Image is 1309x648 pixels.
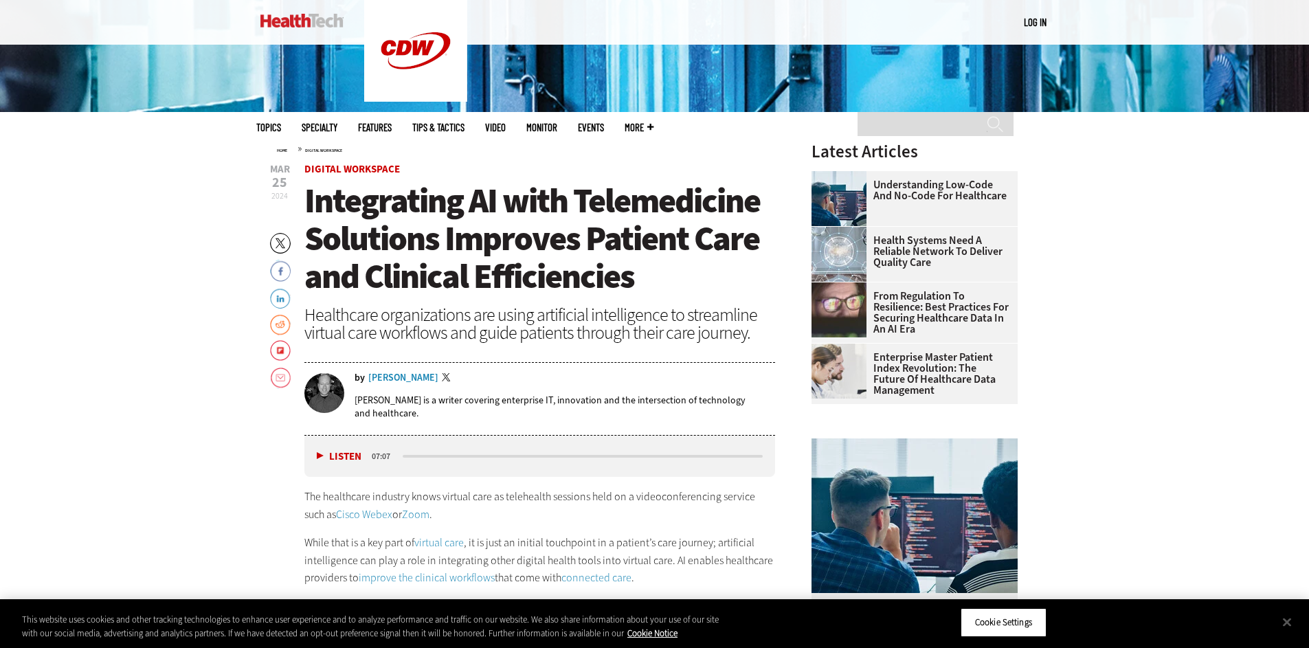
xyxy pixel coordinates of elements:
p: While that is a key part of , it is just an initial touchpoint in a patient’s care journey; artif... [304,534,776,587]
a: Digital Workspace [304,162,400,176]
span: by [355,373,365,383]
div: Healthcare organizations are using artificial intelligence to streamline virtual care workflows a... [304,306,776,342]
a: improve the clinical workflows [359,570,495,585]
h3: Latest Articles [812,143,1018,160]
button: Cookie Settings [961,608,1047,637]
a: connected care [561,570,631,585]
p: The healthcare industry knows virtual care as telehealth sessions held on a videoconferencing ser... [304,488,776,523]
a: medical researchers look at data on desktop monitor [812,344,873,355]
p: [PERSON_NAME] is a writer covering enterprise IT, innovation and the intersection of technology a... [355,394,776,420]
div: This website uses cookies and other tracking technologies to enhance user experience and to analy... [22,613,720,640]
img: Brian Horowitz [304,373,344,413]
button: Close [1272,607,1302,637]
a: Video [485,122,506,133]
a: Healthcare networking [812,227,873,238]
div: » [277,143,776,154]
a: Twitter [442,373,454,384]
div: media player [304,436,776,477]
a: Tips & Tactics [412,122,465,133]
a: woman wearing glasses looking at healthcare data on screen [812,282,873,293]
img: Home [260,14,344,27]
a: Log in [1024,16,1047,28]
button: Listen [317,451,361,462]
span: Topics [256,122,281,133]
span: 2024 [271,190,288,201]
a: virtual care [414,535,464,550]
a: Events [578,122,604,133]
a: Coworkers coding [812,171,873,182]
a: From Regulation to Resilience: Best Practices for Securing Healthcare Data in an AI Era [812,291,1009,335]
img: Healthcare networking [812,227,866,282]
div: User menu [1024,15,1047,30]
img: Coworkers coding [812,171,866,226]
a: More information about your privacy [627,627,678,639]
img: medical researchers look at data on desktop monitor [812,344,866,399]
a: Cisco Webex [336,507,392,522]
span: 25 [270,176,290,190]
img: woman wearing glasses looking at healthcare data on screen [812,282,866,337]
a: MonITor [526,122,557,133]
p: Software [812,593,1018,623]
a: Understanding Low-Code and No-Code for Healthcare [812,179,1009,201]
a: Enterprise Master Patient Index Revolution: The Future of Healthcare Data Management [812,352,1009,396]
a: Zoom [402,507,429,522]
a: CDW [364,91,467,105]
div: duration [370,450,401,462]
span: Specialty [302,122,337,133]
span: Mar [270,164,290,175]
span: More [625,122,653,133]
a: [PERSON_NAME] [368,373,438,383]
span: Integrating AI with Telemedicine Solutions Improves Patient Care and Clinical Efficiencies [304,178,760,299]
img: Coworkers coding [812,438,1018,593]
a: Health Systems Need a Reliable Network To Deliver Quality Care [812,235,1009,268]
a: Home [277,148,287,153]
a: Digital Workspace [305,148,342,153]
a: Features [358,122,392,133]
